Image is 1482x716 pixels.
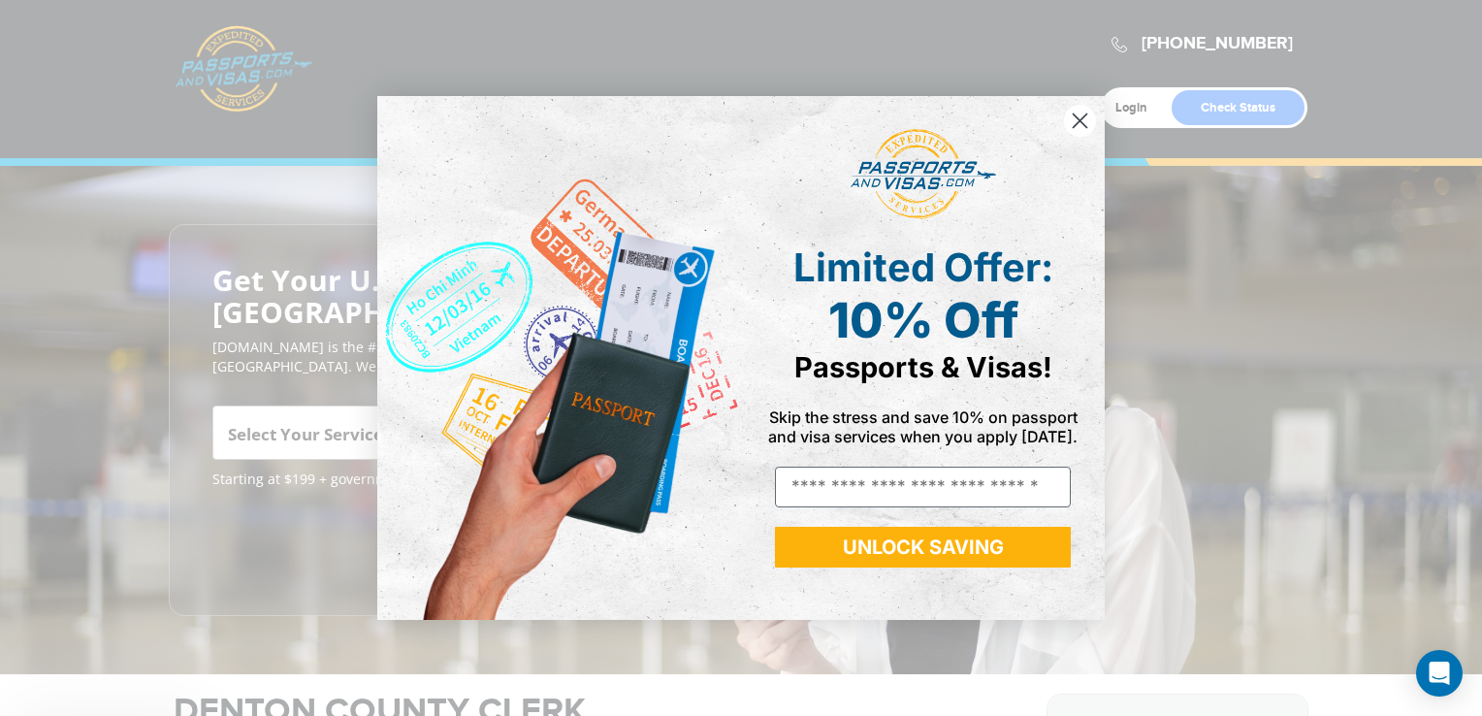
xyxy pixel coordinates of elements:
[1063,104,1097,138] button: Close dialog
[1416,650,1463,697] div: Open Intercom Messenger
[768,407,1078,446] span: Skip the stress and save 10% on passport and visa services when you apply [DATE].
[377,96,741,620] img: de9cda0d-0715-46ca-9a25-073762a91ba7.png
[851,129,996,220] img: passports and visas
[794,350,1052,384] span: Passports & Visas!
[775,527,1071,568] button: UNLOCK SAVING
[793,244,1053,291] span: Limited Offer:
[828,291,1018,349] span: 10% Off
